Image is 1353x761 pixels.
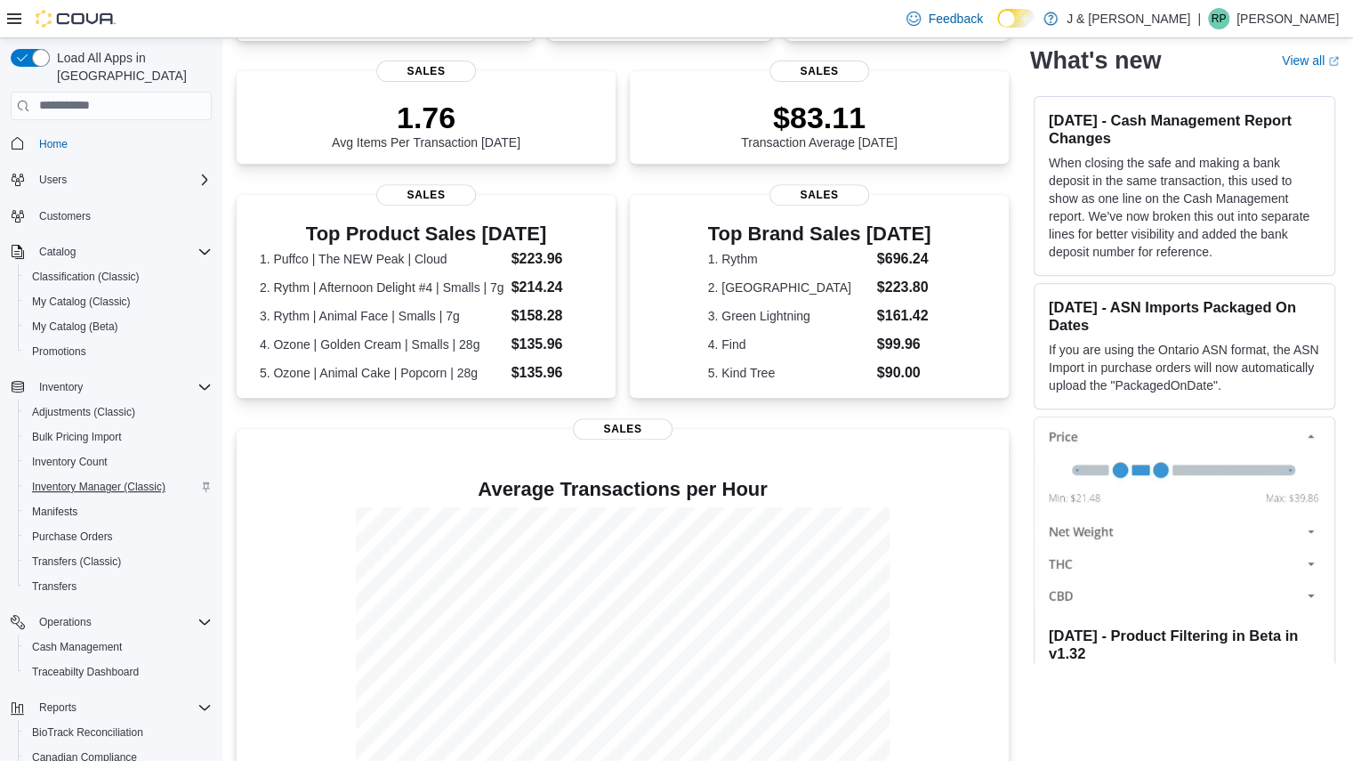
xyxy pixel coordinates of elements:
a: Transfers [25,576,84,597]
dt: 4. Ozone | Golden Cream | Smalls | 28g [260,336,504,353]
a: BioTrack Reconciliation [25,722,150,743]
span: Transfers (Classic) [32,555,121,569]
span: My Catalog (Beta) [25,316,212,337]
button: Traceabilty Dashboard [18,660,219,684]
span: Traceabilty Dashboard [32,665,139,679]
a: Traceabilty Dashboard [25,661,146,683]
button: Customers [4,203,219,229]
div: Avg Items Per Transaction [DATE] [332,100,520,150]
h3: [DATE] - Product Filtering in Beta in v1.32 [1049,627,1320,662]
h3: Top Brand Sales [DATE] [708,223,931,245]
a: Adjustments (Classic) [25,401,142,423]
img: Cova [36,10,116,28]
p: J & [PERSON_NAME] [1067,8,1190,29]
button: Reports [4,695,219,720]
dt: 2. [GEOGRAPHIC_DATA] [708,279,870,296]
a: Transfers (Classic) [25,551,128,572]
p: [PERSON_NAME] [1236,8,1339,29]
a: My Catalog (Beta) [25,316,125,337]
span: Inventory Count [32,455,108,469]
button: Purchase Orders [18,524,219,549]
span: BioTrack Reconciliation [32,725,143,740]
dd: $696.24 [877,248,931,270]
a: Cash Management [25,636,129,658]
dt: 1. Rythm [708,250,870,268]
p: | [1197,8,1201,29]
span: Cash Management [32,640,122,654]
span: Transfers [32,579,77,594]
dd: $90.00 [877,362,931,384]
span: Manifests [32,505,77,519]
span: Users [39,173,67,187]
span: Reports [39,700,77,715]
dd: $135.96 [511,334,593,355]
dt: 1. Puffco | The NEW Peak | Cloud [260,250,504,268]
span: Purchase Orders [25,526,212,547]
span: Transfers [25,576,212,597]
dt: 5. Ozone | Animal Cake | Popcorn | 28g [260,364,504,382]
span: Load All Apps in [GEOGRAPHIC_DATA] [50,49,212,85]
a: Customers [32,206,98,227]
div: Raj Patel [1208,8,1229,29]
dt: 4. Find [708,336,870,353]
button: Promotions [18,339,219,364]
dd: $223.80 [877,277,931,298]
button: Adjustments (Classic) [18,400,219,425]
span: Inventory Count [25,451,212,473]
a: Purchase Orders [25,526,120,547]
p: 1.76 [332,100,520,135]
button: My Catalog (Classic) [18,289,219,314]
span: Customers [32,205,212,227]
span: Home [39,137,68,151]
span: Sales [769,184,869,206]
button: BioTrack Reconciliation [18,720,219,745]
span: Traceabilty Dashboard [25,661,212,683]
button: Users [4,167,219,192]
span: BioTrack Reconciliation [25,722,212,743]
span: My Catalog (Classic) [25,291,212,312]
button: Inventory Manager (Classic) [18,474,219,499]
button: Inventory Count [18,449,219,474]
button: Catalog [32,241,83,263]
span: Feedback [928,10,982,28]
span: My Catalog (Beta) [32,320,118,334]
dt: 2. Rythm | Afternoon Delight #4 | Smalls | 7g [260,279,504,296]
p: When closing the safe and making a bank deposit in the same transaction, this used to show as one... [1049,154,1320,261]
button: Inventory [32,376,90,398]
button: Transfers [18,574,219,599]
span: Inventory [32,376,212,398]
h4: Average Transactions per Hour [251,479,995,500]
span: Manifests [25,501,212,522]
button: Home [4,131,219,157]
button: My Catalog (Beta) [18,314,219,339]
span: Users [32,169,212,190]
a: Feedback [899,1,989,36]
button: Users [32,169,74,190]
span: Cash Management [25,636,212,658]
span: RP [1212,8,1227,29]
span: Bulk Pricing Import [25,426,212,448]
span: Transfers (Classic) [25,551,212,572]
dd: $158.28 [511,305,593,327]
span: Catalog [39,245,76,259]
span: Classification (Classic) [25,266,212,287]
button: Transfers (Classic) [18,549,219,574]
span: Operations [32,611,212,633]
span: Inventory Manager (Classic) [25,476,212,498]
button: Inventory [4,375,219,400]
span: Adjustments (Classic) [25,401,212,423]
span: Sales [376,61,476,82]
span: Sales [376,184,476,206]
span: My Catalog (Classic) [32,295,131,309]
h3: [DATE] - ASN Imports Packaged On Dates [1049,298,1320,334]
button: Catalog [4,239,219,264]
span: Reports [32,697,212,718]
span: Promotions [25,341,212,362]
button: Cash Management [18,635,219,660]
a: Bulk Pricing Import [25,426,129,448]
span: Inventory [39,380,83,394]
span: Sales [573,418,672,440]
a: Manifests [25,501,85,522]
dd: $135.96 [511,362,593,384]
